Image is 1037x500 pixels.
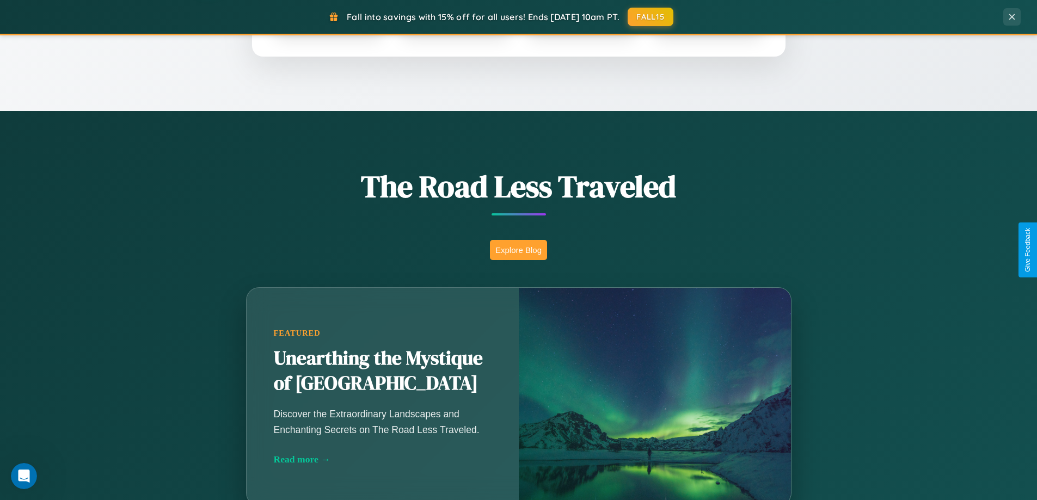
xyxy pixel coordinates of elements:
button: FALL15 [628,8,673,26]
button: Explore Blog [490,240,547,260]
iframe: Intercom live chat [11,463,37,489]
div: Read more → [274,454,492,465]
div: Featured [274,329,492,338]
h1: The Road Less Traveled [192,165,845,207]
h2: Unearthing the Mystique of [GEOGRAPHIC_DATA] [274,346,492,396]
span: Fall into savings with 15% off for all users! Ends [DATE] 10am PT. [347,11,619,22]
div: Give Feedback [1024,228,1032,272]
p: Discover the Extraordinary Landscapes and Enchanting Secrets on The Road Less Traveled. [274,406,492,437]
